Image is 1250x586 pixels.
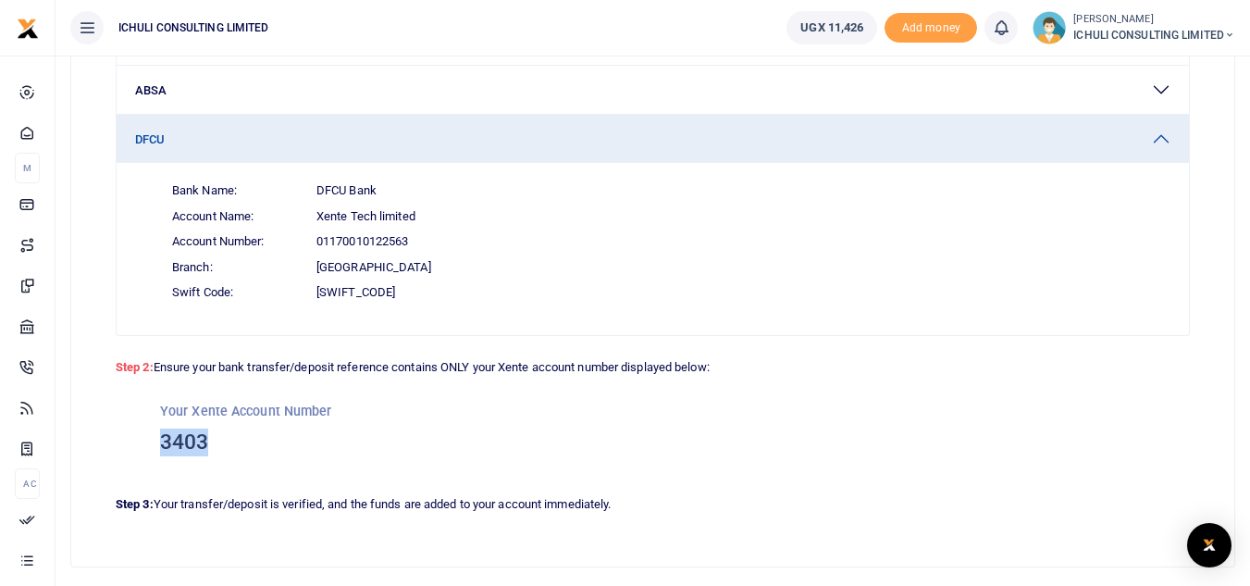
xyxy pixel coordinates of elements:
span: ICHULI CONSULTING LIMITED [111,19,277,36]
li: Toup your wallet [885,13,977,44]
span: Account Number: [172,232,302,251]
a: UGX 11,426 [786,11,877,44]
p: Ensure your bank transfer/deposit reference contains ONLY your Xente account number displayed below: [116,351,1190,378]
span: Branch: [172,258,302,277]
p: Your transfer/deposit is verified, and the funds are added to your account immediately. [116,495,1190,515]
span: Swift Code: [172,283,302,302]
a: profile-user [PERSON_NAME] ICHULI CONSULTING LIMITED [1033,11,1235,44]
span: Account Name: [172,207,302,226]
span: Add money [885,13,977,44]
h3: 3403 [160,429,1145,456]
img: logo-small [17,18,39,40]
button: DFCU [117,115,1189,163]
div: Open Intercom Messenger [1187,523,1231,567]
span: [SWIFT_CODE] [316,283,395,302]
span: ICHULI CONSULTING LIMITED [1073,27,1235,44]
span: UGX 11,426 [800,19,863,37]
a: Add money [885,19,977,33]
button: ABSA [117,66,1189,114]
a: logo-small logo-large logo-large [17,20,39,34]
strong: Step 3: [116,497,154,511]
span: Bank Name: [172,181,302,200]
span: 01170010122563 [316,232,408,251]
span: [GEOGRAPHIC_DATA] [316,258,431,277]
small: Your Xente Account Number [160,404,332,418]
strong: Step 2: [116,360,154,374]
span: DFCU Bank [316,181,377,200]
img: profile-user [1033,11,1066,44]
span: Xente Tech limited [316,207,415,226]
li: Ac [15,468,40,499]
li: Wallet ballance [779,11,885,44]
small: [PERSON_NAME] [1073,12,1235,28]
li: M [15,153,40,183]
